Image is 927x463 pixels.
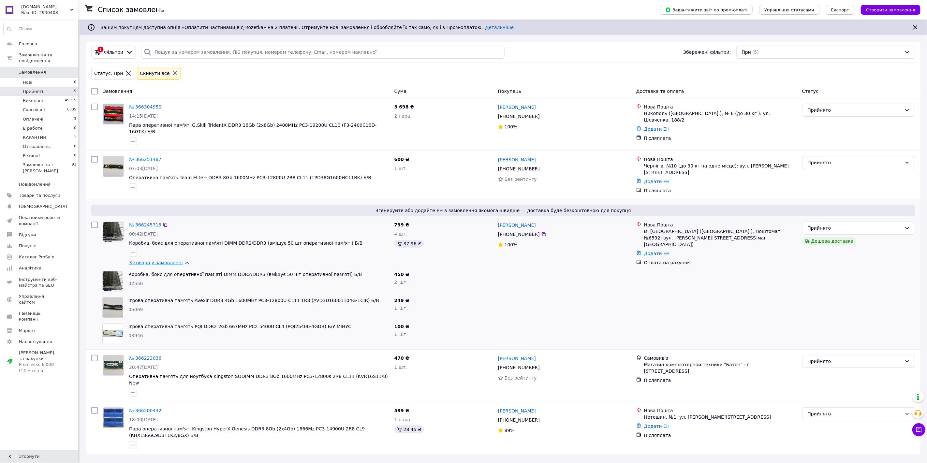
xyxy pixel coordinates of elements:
[129,166,158,171] span: 07:03[DATE]
[19,339,52,345] span: Налаштування
[854,7,920,12] a: Створити замовлення
[65,98,76,104] span: 45915
[23,162,72,174] span: Замовлення з [PERSON_NAME]
[141,46,505,59] input: Пошук за номером замовлення, ПІБ покупця, номером телефону, Email, номером накладної
[19,69,46,75] span: Замовлення
[498,355,536,362] a: [PERSON_NAME]
[4,23,77,35] input: Пошук
[394,417,410,422] span: 1 пара
[498,166,540,171] span: [PHONE_NUMBER]
[100,25,514,30] span: Вашим покупцям доступна опція «Оплатити частинами від Rozetka» на 2 платежі. Отримуйте нові замов...
[485,25,514,30] a: Детальніше
[505,375,537,381] span: Без рейтингу
[808,410,902,417] div: Прийнято
[644,414,797,420] div: Нетешин, №1: ул. [PERSON_NAME][STREET_ADDRESS]
[23,116,43,122] span: Оплачені
[103,89,132,94] span: Замовлення
[498,89,521,94] span: Покупець
[128,307,143,312] span: 05069
[19,232,36,238] span: Відгуки
[759,5,819,15] button: Управління статусами
[394,332,408,337] span: 1 шт.
[498,222,536,228] a: [PERSON_NAME]
[74,80,76,85] span: 0
[129,240,363,246] a: Коробка, бокс для оперативної пам'яті DIMM DDR2/DDR3 (вміщує 50 шт оперативної пам'яті) Б/В
[394,324,409,329] span: 100 ₴
[644,432,797,439] div: Післяплата
[644,355,797,361] div: Самовивіз
[19,328,36,334] span: Маркет
[644,126,670,132] a: Додати ЕН
[498,232,540,237] span: [PHONE_NUMBER]
[498,365,540,370] span: [PHONE_NUMBER]
[394,104,414,109] span: 3 698 ₴
[644,251,670,256] a: Додати ЕН
[103,330,123,337] img: Фото товару
[866,7,915,12] span: Створити замовлення
[19,265,41,271] span: Аналітика
[128,324,351,329] a: Ігрова оперативна пам'ять PQI DDR2 2Gb 667MHz PC2 5400U CL4 (PQI25400-4GDB) Б/У МІНУС
[139,70,171,77] div: Cкинути все
[394,306,408,311] span: 1 шт.
[498,408,536,414] a: [PERSON_NAME]
[23,80,32,85] span: Нові
[129,113,158,119] span: 14:15[DATE]
[129,175,371,180] a: Оперативна пам'ять Team Elite+ DDR3 8Gb 1600MHz PC3-12800U 2R8 CL11 (TPD38G1600HC11BK) Б/В
[644,156,797,163] div: Нова Пошта
[831,7,849,12] span: Експорт
[129,123,377,134] a: Пара оперативної пам'яті G.Skill TridentX DDR3 16Gb (2x8Gb) 2400MHz PC3-19200U CL10 (F3-2400C10D-...
[128,281,143,286] span: 02550
[129,374,388,385] a: Оперативна пам'ять для ноутбука Kingston SODIMM DDR3 8Gb 1600MHz PC3-12800s 2R8 CL11 (KVR16S11/8)...
[394,365,407,370] span: 1 шт.
[394,240,424,248] div: 37.96 ₴
[128,333,143,338] span: 03946
[23,89,43,94] span: Прийняті
[23,153,40,159] span: Резина!
[103,271,123,292] img: Фото товару
[23,107,45,113] span: Скасовані
[826,5,855,15] button: Експорт
[498,156,536,163] a: [PERSON_NAME]
[644,104,797,110] div: Нова Пошта
[23,144,51,150] span: Отправлены
[505,428,515,433] span: 89%
[19,362,60,373] div: Prom мікс 6 000 (13 місяців)
[103,104,124,124] img: Фото товару
[19,41,37,47] span: Головна
[644,407,797,414] div: Нова Пошта
[129,260,183,265] a: 3 товара у замовленні
[129,426,365,438] span: Пара оперативної пам'яті Kingston HyperX Genesis DDR3 8Gb (2x4Gb) 1866Mz PC3-14900U 2R8 CL9 (KHX1...
[394,222,409,227] span: 799 ₴
[129,222,161,227] a: № 366245715
[394,113,410,119] span: 2 пара
[912,423,925,436] button: Чат з покупцем
[98,6,164,14] h1: Список замовлень
[394,408,409,413] span: 599 ₴
[498,114,540,119] span: [PHONE_NUMBER]
[103,222,124,242] a: Фото товару
[129,355,161,361] a: № 366223036
[93,70,124,77] div: Статус: При
[644,163,797,176] div: Чернігів, №10 (до 30 кг на одне місце): вул. [PERSON_NAME][STREET_ADDRESS]
[19,311,60,322] span: Гаманець компанії
[103,355,124,375] img: Фото товару
[742,49,751,55] span: При
[498,104,536,110] a: [PERSON_NAME]
[129,417,158,422] span: 18:00[DATE]
[861,5,920,15] button: Створити замовлення
[74,144,76,150] span: 0
[19,181,51,187] span: Повідомлення
[636,89,684,94] span: Доставка та оплата
[74,135,76,140] span: 1
[19,254,54,260] span: Каталог ProSale
[19,193,60,198] span: Товари та послуги
[103,156,124,177] img: Фото товару
[129,157,161,162] a: № 366251487
[808,224,902,232] div: Прийнято
[665,7,747,13] span: Завантажити звіт по пром-оплаті
[129,104,161,109] a: № 366304950
[74,116,76,122] span: 3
